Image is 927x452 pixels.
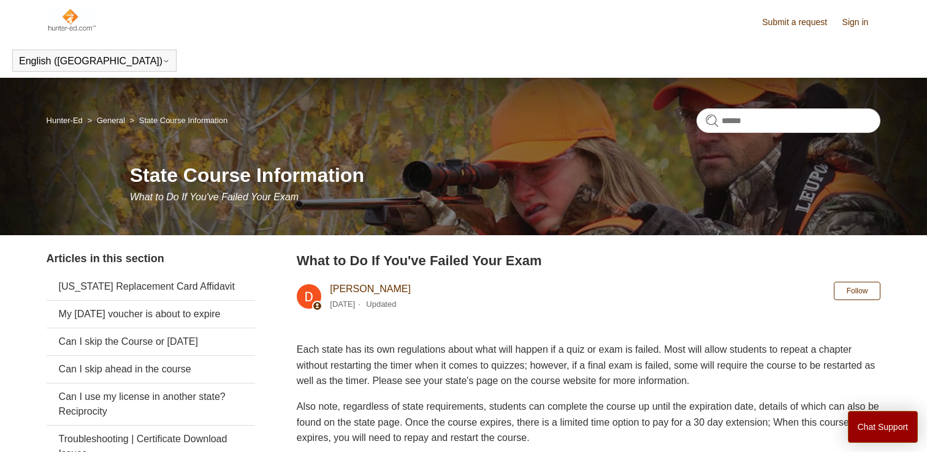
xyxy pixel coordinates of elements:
li: State Course Information [128,116,228,125]
span: Articles in this section [47,252,164,265]
input: Search [696,108,880,133]
a: Can I skip ahead in the course [47,356,255,383]
p: Also note, regardless of state requirements, students can complete the course up until the expira... [297,399,881,446]
a: Can I use my license in another state? Reciprocity [47,383,255,425]
li: General [85,116,127,125]
img: Hunter-Ed Help Center home page [47,7,96,32]
a: My [DATE] voucher is about to expire [47,301,255,328]
button: Chat Support [848,411,918,443]
button: Follow Article [834,282,881,300]
a: Hunter-Ed [47,116,83,125]
a: State Course Information [139,116,228,125]
li: Hunter-Ed [47,116,85,125]
a: Sign in [842,16,881,29]
a: [PERSON_NAME] [330,284,411,294]
li: Updated [366,299,396,309]
p: Each state has its own regulations about what will happen if a quiz or exam is failed. Most will ... [297,342,881,389]
button: English ([GEOGRAPHIC_DATA]) [19,56,170,67]
a: General [97,116,125,125]
h1: State Course Information [130,160,881,190]
a: Can I skip the Course or [DATE] [47,328,255,355]
h2: What to Do If You've Failed Your Exam [297,250,881,271]
time: 03/04/2024, 10:08 [330,299,355,309]
a: [US_STATE] Replacement Card Affidavit [47,273,255,300]
span: What to Do If You've Failed Your Exam [130,192,299,202]
a: Submit a request [762,16,839,29]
